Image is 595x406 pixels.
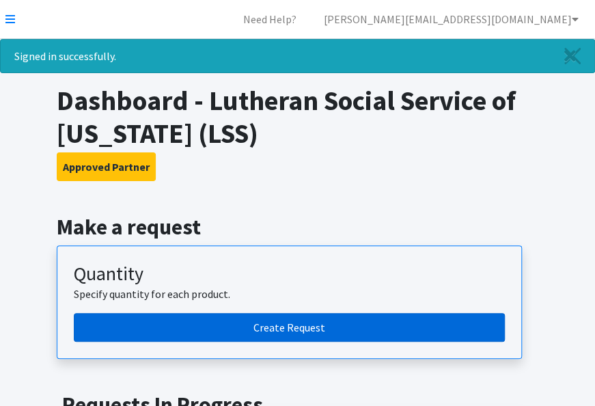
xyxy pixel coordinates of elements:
h3: Quantity [74,262,505,286]
a: Close [551,40,594,72]
p: Specify quantity for each product. [74,286,505,302]
button: Approved Partner [57,152,156,181]
a: [PERSON_NAME][EMAIL_ADDRESS][DOMAIN_NAME] [313,5,590,33]
h2: Make a request [57,214,538,240]
a: Need Help? [232,5,307,33]
a: Create a request by quantity [74,313,505,342]
h1: Dashboard - Lutheran Social Service of [US_STATE] (LSS) [57,84,538,150]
